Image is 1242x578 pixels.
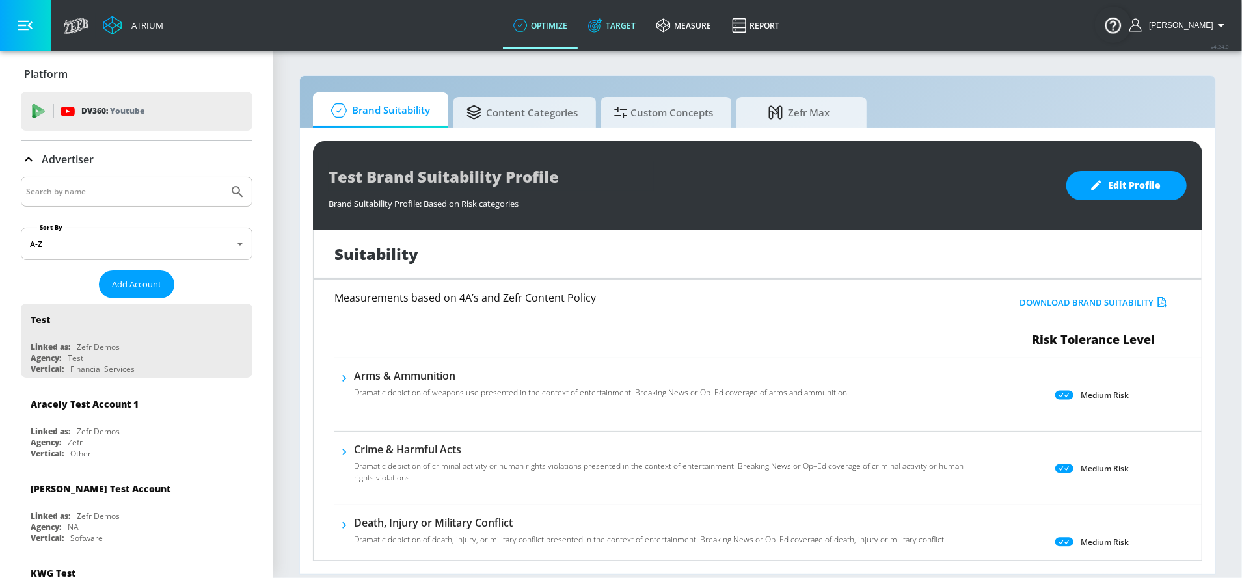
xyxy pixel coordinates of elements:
div: Platform [21,56,252,92]
label: Sort By [37,223,65,231]
span: login as: samantha.yip@zefr.com [1144,21,1213,30]
div: Arms & AmmunitionDramatic depiction of weapons use presented in the context of entertainment. Bre... [354,369,849,406]
div: Crime & Harmful ActsDramatic depiction of criminal activity or human rights violations presented ... [354,442,965,492]
div: Aracely Test Account 1Linked as:Zefr DemosAgency:ZefrVertical:Other [21,388,252,462]
div: [PERSON_NAME] Test AccountLinked as:Zefr DemosAgency:NAVertical:Software [21,473,252,547]
h6: Arms & Ammunition [354,369,849,383]
a: optimize [503,2,578,49]
div: Software [70,532,103,544]
h6: Crime & Harmful Acts [354,442,965,456]
div: Aracely Test Account 1 [31,398,139,410]
div: Vertical: [31,363,64,374]
div: Linked as: [31,426,70,437]
button: Download Brand Suitability [1016,293,1170,313]
h6: Death, Injury or Military Conflict [354,516,946,530]
span: v 4.24.0 [1211,43,1229,50]
div: Death, Injury or Military ConflictDramatic depiction of death, injury, or military conflict prese... [354,516,946,553]
div: Advertiser [21,141,252,177]
a: Atrium [103,16,163,35]
span: Add Account [112,277,161,292]
div: Financial Services [70,363,135,374]
div: TestLinked as:Zefr DemosAgency:TestVertical:Financial Services [21,304,252,378]
p: Platform [24,67,68,81]
p: Dramatic depiction of death, injury, or military conflict presented in the context of entertainme... [354,534,946,545]
p: Medium Risk [1081,462,1129,475]
div: Zefr [68,437,83,448]
div: Brand Suitability Profile: Based on Risk categories [329,191,1053,209]
span: Zefr Max [749,97,848,128]
div: A-Z [21,228,252,260]
div: Vertical: [31,448,64,459]
div: Zefr Demos [77,341,120,352]
p: DV360: [81,104,144,118]
div: Test [31,313,50,326]
input: Search by name [26,183,223,200]
div: DV360: Youtube [21,92,252,131]
p: Dramatic depiction of weapons use presented in the context of entertainment. Breaking News or Op–... [354,387,849,399]
span: Content Categories [466,97,578,128]
div: Linked as: [31,510,70,521]
div: Zefr Demos [77,510,120,521]
button: Open Resource Center [1095,7,1131,43]
button: [PERSON_NAME] [1129,18,1229,33]
div: Linked as: [31,341,70,352]
button: Add Account [99,270,174,298]
div: Vertical: [31,532,64,544]
p: Youtube [110,104,144,118]
div: Agency: [31,521,61,532]
div: [PERSON_NAME] Test Account [31,482,170,495]
p: Advertiser [42,152,94,166]
div: Zefr Demos [77,426,120,437]
div: Test [68,352,83,363]
a: Target [578,2,646,49]
a: Report [722,2,790,49]
span: Edit Profile [1092,177,1161,194]
span: Risk Tolerance Level [1032,332,1155,347]
div: Atrium [126,20,163,31]
h1: Suitability [334,243,418,265]
p: Medium Risk [1081,535,1129,549]
a: measure [646,2,722,49]
p: Medium Risk [1081,388,1129,402]
span: Custom Concepts [614,97,713,128]
p: Dramatic depiction of criminal activity or human rights violations presented in the context of en... [354,460,965,484]
div: Agency: [31,437,61,448]
span: Brand Suitability [326,95,430,126]
div: Agency: [31,352,61,363]
h6: Measurements based on 4A’s and Zefr Content Policy [334,293,913,303]
div: NA [68,521,79,532]
button: Edit Profile [1066,171,1187,200]
div: Other [70,448,91,459]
